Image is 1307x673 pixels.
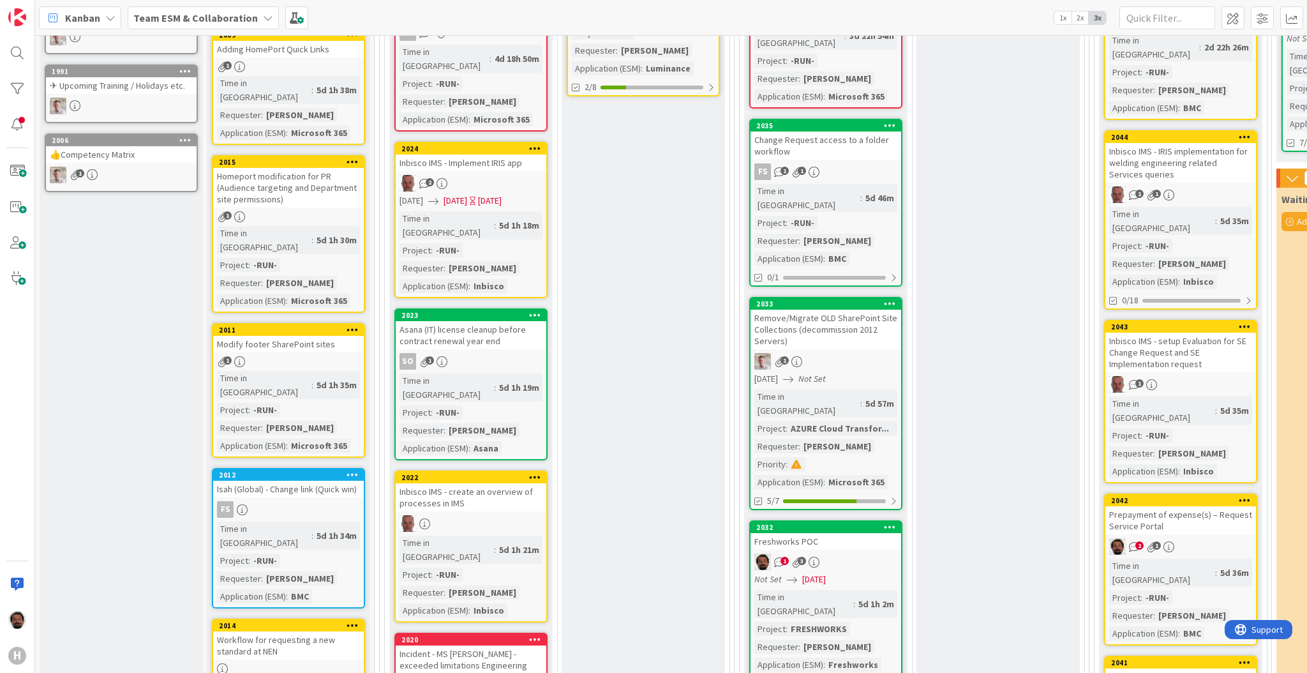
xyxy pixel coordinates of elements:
span: : [311,529,313,543]
div: Requester [754,72,798,86]
div: Requester [217,108,261,122]
div: Time in [GEOGRAPHIC_DATA] [754,22,844,50]
div: [PERSON_NAME] [263,108,337,122]
div: Priority [754,457,786,471]
div: 2023 [401,311,546,320]
div: 2015 [219,158,364,167]
div: BMC [1180,101,1204,115]
span: : [489,52,491,66]
div: [PERSON_NAME] [1155,83,1229,97]
div: HB [396,515,546,532]
div: Time in [GEOGRAPHIC_DATA] [217,522,311,550]
div: -RUN- [433,568,463,582]
div: 5d 1h 30m [313,233,360,247]
div: -RUN- [1142,239,1172,253]
div: 2035 [756,121,901,130]
div: Requester [1109,446,1153,460]
div: Homeport modification for PR (Audience targeting and Department site permissions) [213,168,364,208]
span: [DATE] [802,573,826,586]
span: : [860,191,862,205]
div: 5d 1h 34m [313,529,360,543]
div: 2020 [396,634,546,646]
div: -RUN- [788,54,818,68]
div: Application (ESM) [754,89,823,103]
span: : [431,243,433,257]
span: : [844,29,846,43]
div: 2024 [401,144,546,153]
span: 1 [1135,190,1144,198]
div: 5d 1h 35m [313,378,360,392]
span: : [798,439,800,453]
span: : [1153,446,1155,460]
div: 5d 46m [862,191,897,205]
span: : [786,457,788,471]
span: 1 [76,169,84,178]
div: -RUN- [250,554,280,568]
span: Support [27,2,58,17]
img: Rd [754,353,771,370]
span: : [1215,566,1217,580]
span: : [1140,239,1142,253]
div: Asana [470,441,502,455]
div: Remove/Migrate OLD SharePoint Site Collections (decommission 2012 Servers) [751,310,901,349]
div: -RUN- [788,216,818,230]
div: Rd [751,353,901,370]
div: Application (ESM) [754,252,823,266]
div: -RUN- [250,403,280,417]
span: : [248,554,250,568]
span: 1 [223,356,232,365]
span: : [1178,101,1180,115]
div: -RUN- [1142,65,1172,79]
div: 2006 [52,136,197,145]
div: ✈ Upcoming Training / Holidays etc. [46,77,197,94]
span: : [248,403,250,417]
div: Project [754,54,786,68]
div: [PERSON_NAME] [263,276,337,290]
input: Quick Filter... [1119,6,1215,29]
div: Time in [GEOGRAPHIC_DATA] [1109,33,1199,61]
div: Inbisco IMS - setup Evaluation for SE Change Request and SE Implementation request [1105,333,1256,372]
div: Application (ESM) [400,279,468,293]
div: Requester [572,43,616,57]
div: Time in [GEOGRAPHIC_DATA] [754,184,860,212]
div: -RUN- [250,258,280,272]
div: FS [213,501,364,518]
span: : [444,261,445,275]
span: : [1199,40,1201,54]
div: BMC [825,252,849,266]
span: : [468,279,470,293]
div: Asana (IT) license cleanup before contract renewal year end [396,321,546,349]
span: 1 [426,356,434,365]
b: Team ESM & Collaboration [133,11,258,24]
div: Rd [46,167,197,183]
div: [PERSON_NAME] [800,72,874,86]
div: Requester [400,261,444,275]
div: -RUN- [1142,428,1172,442]
img: AC [754,554,771,570]
div: Project [400,77,431,91]
span: : [286,126,288,140]
span: 1 [798,167,806,175]
div: 5d 57m [862,397,897,411]
div: SO [396,353,546,370]
div: Application (ESM) [1109,275,1178,289]
div: 2d 22h 26m [1201,40,1252,54]
div: 2011Modify footer SharePoint sites [213,324,364,352]
div: Requester [400,95,444,109]
div: 2006 [46,135,197,146]
div: Project [400,243,431,257]
div: Time in [GEOGRAPHIC_DATA] [400,211,494,239]
div: 2042 [1105,495,1256,506]
img: Rd [50,29,66,45]
div: Freshworks POC [751,533,901,550]
div: 2032Freshworks POC [751,522,901,550]
div: [PERSON_NAME] [445,261,519,275]
div: Time in [GEOGRAPHIC_DATA] [400,45,489,73]
span: 1 [1153,190,1161,198]
div: Microsoft 365 [288,439,350,453]
div: 2009Adding HomePort Quick Links [213,29,364,57]
span: : [431,77,433,91]
div: 5d 1h 21m [496,543,542,557]
img: Rd [50,98,66,114]
div: Requester [754,234,798,248]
